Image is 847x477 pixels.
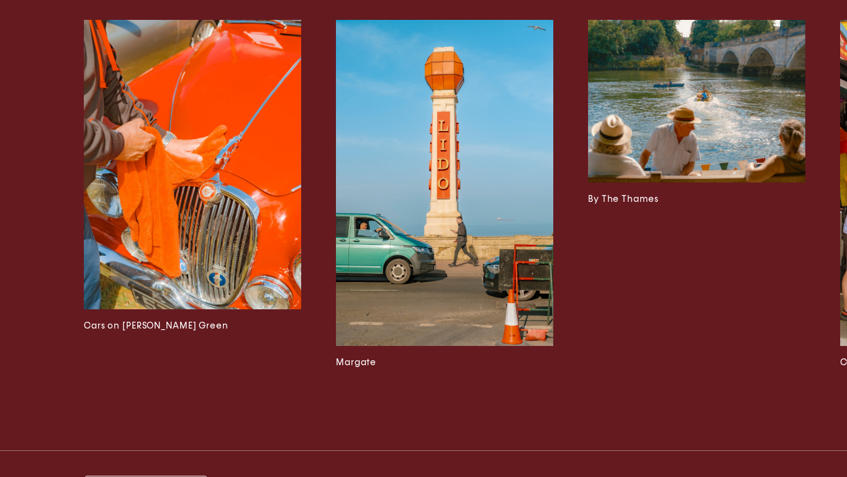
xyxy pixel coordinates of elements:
a: By The Thames [588,20,805,370]
h3: Cars on [PERSON_NAME] Green [84,319,301,333]
a: Cars on [PERSON_NAME] Green [84,20,301,370]
h3: Margate [336,356,553,370]
a: Margate [336,20,553,370]
h3: By The Thames [588,193,805,206]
